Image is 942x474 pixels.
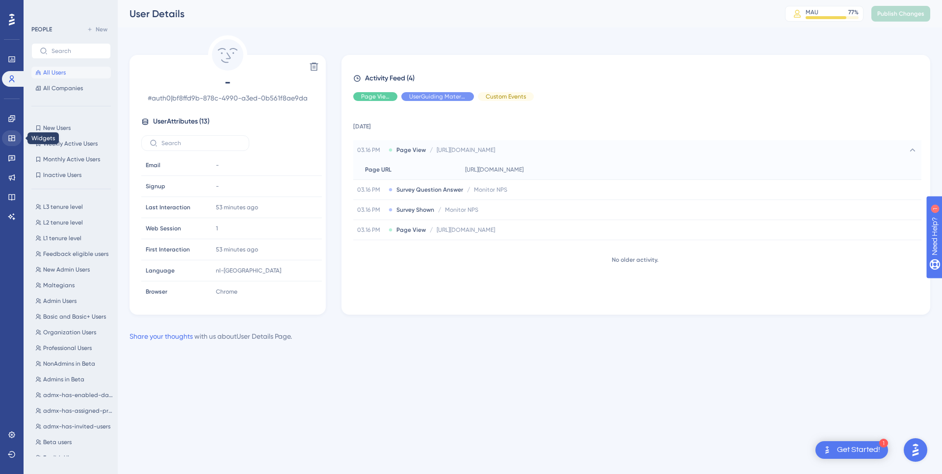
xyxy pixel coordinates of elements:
span: / [430,146,433,154]
div: 1 [68,5,71,13]
span: User Attributes ( 13 ) [153,116,209,127]
span: Need Help? [23,2,61,14]
button: English UI [31,452,117,464]
span: 1 [216,225,218,232]
span: - [216,182,219,190]
button: All Companies [31,82,111,94]
span: admx-has-assigned-product [43,407,113,415]
span: Web Session [146,225,181,232]
span: nl-[GEOGRAPHIC_DATA] [216,267,281,274]
span: Last Interaction [146,203,190,211]
button: Inactive Users [31,169,111,181]
span: Monthly Active Users [43,155,100,163]
span: admx-has-enabled-data-source [43,391,113,399]
span: All Companies [43,84,83,92]
button: Organization Users [31,326,117,338]
span: Browser [146,288,167,296]
span: Monitor NPS [474,186,507,194]
span: / [467,186,470,194]
span: Survey Question Answer [396,186,463,194]
span: Email [146,161,160,169]
a: Share your thoughts [130,332,193,340]
span: Monitor NPS [445,206,478,214]
div: 1 [879,439,888,448]
button: Monthly Active Users [31,153,111,165]
span: L2 tenure level [43,219,83,226]
div: No older activity. [353,256,916,264]
button: Publish Changes [871,6,930,22]
iframe: UserGuiding AI Assistant Launcher [901,435,930,465]
button: L1 tenure level [31,232,117,244]
span: Weekly Active Users [43,140,98,148]
button: Beta users [31,436,117,448]
div: Open Get Started! checklist, remaining modules: 1 [815,441,888,459]
span: First Interaction [146,246,190,253]
div: User Details [130,7,760,21]
span: Professional Users [43,344,92,352]
span: # auth0|bf8ffd9b-878c-4990-a3ed-0b561f8ae9da [141,92,314,104]
span: Admin Users [43,297,77,305]
span: Page View [361,93,390,100]
span: Page URL [365,166,392,174]
span: - [216,161,219,169]
span: Language [146,267,175,274]
button: L3 tenure level [31,201,117,213]
span: Signup [146,182,165,190]
span: Publish Changes [877,10,924,18]
span: Chrome [216,288,237,296]
span: Beta users [43,438,72,446]
span: [URL][DOMAIN_NAME] [465,166,523,174]
time: 53 minutes ago [216,204,258,211]
span: New Admin Users [43,266,90,274]
time: 53 minutes ago [216,246,258,253]
span: [URL][DOMAIN_NAME] [437,146,495,154]
span: 03.16 PM [357,226,385,234]
span: Admins in Beta [43,375,84,383]
span: NonAdmins in Beta [43,360,95,368]
span: / [438,206,441,214]
button: admx-has-enabled-data-source [31,389,117,401]
div: with us about User Details Page . [130,330,292,342]
button: New Users [31,122,111,134]
button: Admins in Beta [31,374,117,385]
img: launcher-image-alternative-text [821,444,833,456]
button: Admin Users [31,295,117,307]
button: admx-has-assigned-product [31,405,117,417]
span: / [430,226,433,234]
button: NonAdmins in Beta [31,358,117,370]
button: Basic and Basic+ Users [31,311,117,323]
button: All Users [31,67,111,78]
span: admx-has-invited-users [43,423,110,430]
span: Maltegians [43,281,75,289]
span: - [141,75,314,90]
div: 77 % [848,8,859,16]
button: Feedback eligible users [31,248,117,260]
div: Get Started! [837,445,880,455]
span: Custom Events [486,93,526,100]
span: Basic and Basic+ Users [43,313,106,321]
span: Feedback eligible users [43,250,108,258]
span: L1 tenure level [43,234,81,242]
button: admx-has-invited-users [31,421,117,432]
span: L3 tenure level [43,203,83,211]
button: L2 tenure level [31,217,117,228]
span: [URL][DOMAIN_NAME] [437,226,495,234]
span: Activity Feed (4) [365,73,415,84]
span: Organization Users [43,328,96,336]
button: Weekly Active Users [31,138,111,150]
span: Inactive Users [43,171,81,179]
span: 03.16 PM [357,186,385,194]
span: Page View [396,146,426,154]
button: Professional Users [31,342,117,354]
td: [DATE] [353,109,921,140]
span: 03.16 PM [357,146,385,154]
span: New Users [43,124,71,132]
span: All Users [43,69,66,76]
div: MAU [806,8,818,16]
span: New [96,25,107,33]
span: Survey Shown [396,206,434,214]
div: PEOPLE [31,25,52,33]
span: Page View [396,226,426,234]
